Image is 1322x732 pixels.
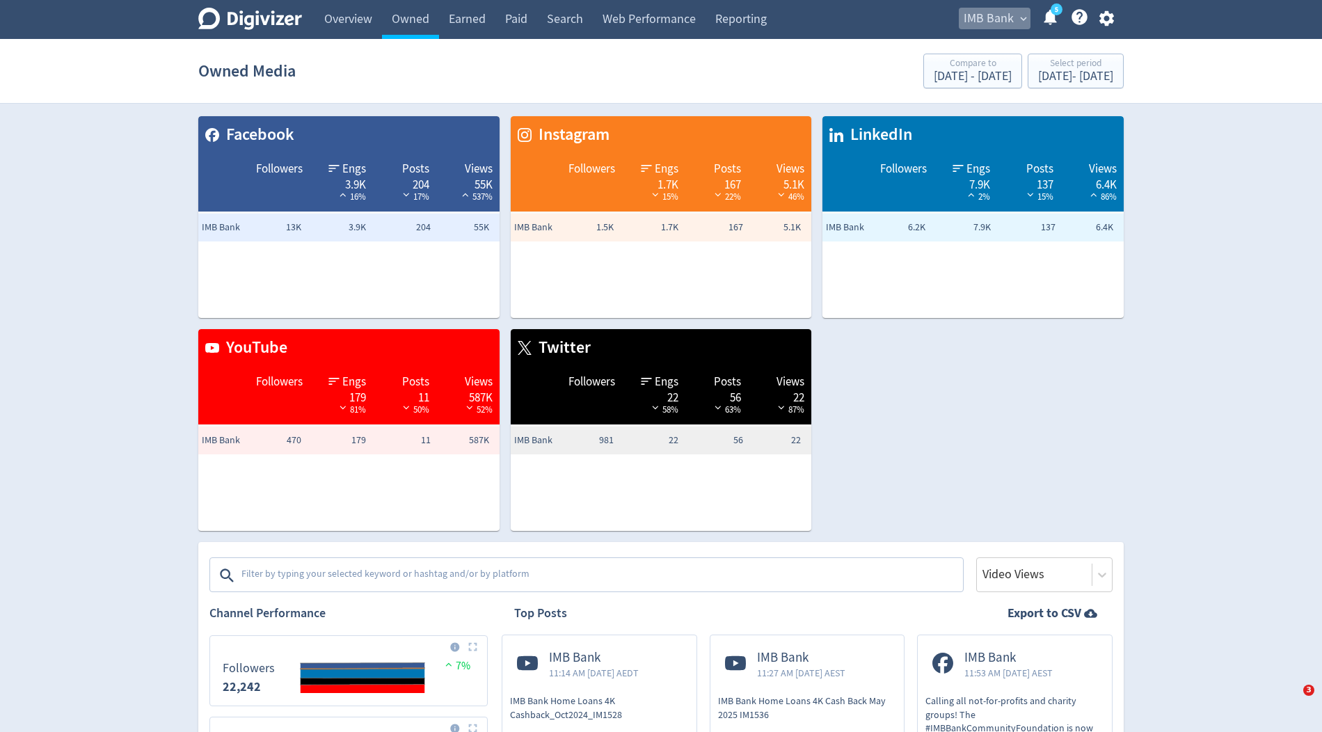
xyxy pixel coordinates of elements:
td: 56 [682,427,747,454]
div: Select period [1038,58,1113,70]
span: Views [1089,161,1117,177]
td: 22 [617,427,682,454]
td: 470 [240,427,305,454]
dt: Followers [223,660,275,676]
span: IMB Bank Home Loans 4K Cash Back May [718,694,886,707]
td: 5.1K [747,214,811,241]
span: 15% [1024,191,1053,202]
div: 167 [692,177,742,188]
span: 2025 IM1536 [718,708,769,721]
span: Views [465,374,493,390]
img: positive-performance-white.svg [1087,189,1101,200]
td: 1.5K [552,214,617,241]
span: 81% [336,404,366,415]
td: 179 [305,427,369,454]
img: negative-performance-white.svg [774,189,788,200]
button: Select period[DATE]- [DATE] [1028,54,1124,88]
span: 52% [463,404,493,415]
span: 63% [711,404,741,415]
span: 22% [711,191,741,202]
td: 167 [682,214,747,241]
div: 56 [692,390,742,401]
img: negative-performance-white.svg [711,189,725,200]
div: Compare to [934,58,1012,70]
td: 137 [994,214,1059,241]
span: Posts [402,161,429,177]
span: IMB Bank [202,221,257,234]
span: 86% [1087,191,1117,202]
td: 587K [434,427,499,454]
span: 15% [648,191,678,202]
span: Engs [655,161,678,177]
td: 22 [747,427,811,454]
img: negative-performance-white.svg [648,189,662,200]
span: Twitter [532,336,591,360]
div: 22 [629,390,678,401]
div: [DATE] - [DATE] [1038,70,1113,83]
span: IMB Bank [549,650,639,666]
img: positive-performance-white.svg [336,189,350,200]
span: Engs [966,161,990,177]
span: IMB Bank [964,650,1053,666]
table: customized table [822,116,1124,318]
div: 1.7K [629,177,678,188]
td: 981 [552,427,617,454]
button: Compare to[DATE] - [DATE] [923,54,1022,88]
span: 50% [399,404,429,415]
span: YouTube [219,336,287,360]
img: negative-performance-white.svg [711,402,725,413]
span: IMB Bank [202,433,257,447]
td: 6.2K [864,214,929,241]
span: Posts [714,374,741,390]
span: expand_more [1017,13,1030,25]
span: IMB Bank [514,433,570,447]
span: LinkedIn [843,123,912,147]
td: 3.9K [305,214,369,241]
span: IMB Bank Home Loans 4K [510,694,615,707]
div: 22 [755,390,804,401]
span: 58% [648,404,678,415]
div: 11 [380,390,429,401]
span: Views [777,374,804,390]
table: customized table [511,329,812,531]
div: 179 [317,390,366,401]
span: 87% [774,404,804,415]
table: customized table [198,116,500,318]
span: 11:14 AM [DATE] AEDT [549,666,639,680]
strong: 22,242 [223,678,261,695]
img: negative-performance-white.svg [648,402,662,413]
img: negative-performance-white.svg [463,402,477,413]
span: 16% [336,191,366,202]
img: negative-performance-white.svg [1024,189,1037,200]
span: Views [465,161,493,177]
strong: Export to CSV [1008,605,1081,622]
span: Cashback_Oct2024_IM1528 [510,708,622,721]
h2: Top Posts [514,605,567,622]
span: Engs [342,374,366,390]
h1: Owned Media [198,49,296,93]
span: IMB Bank [964,8,1014,30]
span: 2% [964,191,990,202]
span: 3 [1303,685,1314,696]
span: IMB Bank [826,221,882,234]
img: positive-performance-white.svg [964,189,978,200]
div: 6.4K [1067,177,1117,188]
td: 204 [369,214,434,241]
span: Instagram [532,123,610,147]
img: negative-performance-white.svg [399,189,413,200]
span: Followers [256,161,303,177]
span: IMB Bank [757,650,845,666]
button: IMB Bank [959,8,1030,30]
div: 5.1K [755,177,804,188]
span: Posts [402,374,429,390]
iframe: Intercom live chat [1275,685,1308,718]
div: 137 [1004,177,1053,188]
h2: Channel Performance [209,605,488,622]
svg: Followers 22,242 [216,642,481,700]
span: Facebook [219,123,294,147]
span: 46% [774,191,804,202]
img: positive-performance.svg [442,659,456,669]
span: 537% [459,191,493,202]
span: Engs [342,161,366,177]
div: 3.9K [317,177,366,188]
